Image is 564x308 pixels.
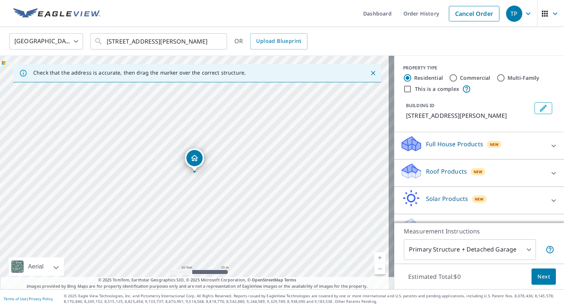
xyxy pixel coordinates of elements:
input: Search by address or latitude-longitude [107,31,212,52]
span: © 2025 TomTom, Earthstar Geographics SIO, © 2025 Microsoft Corporation, © [98,277,296,283]
a: Terms of Use [4,296,27,301]
div: Full House ProductsNew [400,135,558,156]
div: Primary Structure + Detached Garage [404,239,536,260]
p: © 2025 Eagle View Technologies, Inc. and Pictometry International Corp. All Rights Reserved. Repo... [64,293,560,304]
p: Full House Products [426,140,483,148]
a: OpenStreetMap [252,277,283,283]
p: Check that the address is accurate, then drag the marker over the correct structure. [33,69,246,76]
a: Current Level 19, Zoom Out [374,263,385,274]
a: Current Level 19, Zoom In [374,252,385,263]
div: PROPERTY TYPE [403,65,555,71]
a: Upload Blueprint [250,33,307,49]
button: Edit building 1 [534,102,552,114]
p: | [4,297,53,301]
div: Roof ProductsNew [400,162,558,184]
div: Aerial [26,257,46,276]
p: Estimated Total: $0 [402,268,467,285]
div: TP [506,6,522,22]
label: Multi-Family [508,74,540,82]
label: Residential [414,74,443,82]
p: Roof Products [426,167,467,176]
p: Walls Products [426,222,468,230]
a: Terms [284,277,296,283]
button: Next [532,268,556,285]
button: Close [368,68,378,78]
p: Solar Products [426,194,468,203]
p: Measurement Instructions [404,227,554,236]
span: Next [537,272,550,281]
p: [STREET_ADDRESS][PERSON_NAME] [406,111,532,120]
a: Cancel Order [449,6,499,21]
label: Commercial [460,74,491,82]
a: Privacy Policy [29,296,53,301]
p: BUILDING ID [406,102,434,109]
div: Dropped pin, building 1, Residential property, 2390 Gaines Ln Valdosta, GA 31606 [185,148,204,171]
div: [GEOGRAPHIC_DATA] [9,31,83,52]
img: EV Logo [13,8,100,19]
span: New [474,169,483,175]
div: Solar ProductsNew [400,190,558,211]
span: New [475,196,484,202]
div: Aerial [9,257,64,276]
div: OR [234,33,307,49]
span: Upload Blueprint [256,37,301,46]
div: Walls ProductsNew [400,217,558,238]
span: Your report will include the primary structure and a detached garage if one exists. [546,245,554,254]
label: This is a complex [415,85,459,93]
span: New [490,141,499,147]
